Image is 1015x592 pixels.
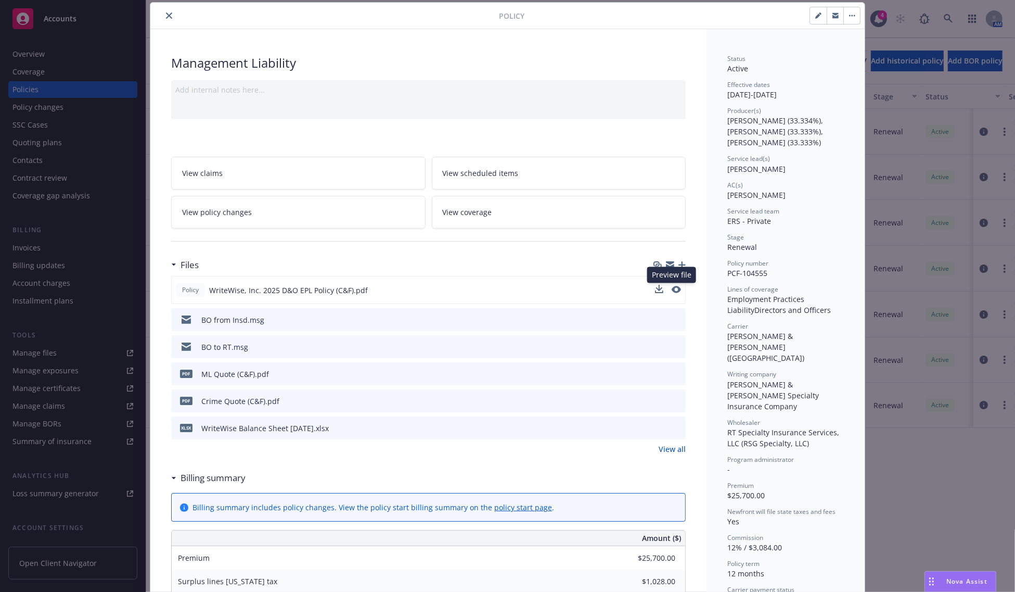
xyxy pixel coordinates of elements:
button: preview file [672,314,682,325]
span: Stage [727,233,744,242]
button: close [163,9,175,22]
a: policy start page [494,502,552,512]
h3: Billing summary [181,471,246,485]
a: View claims [171,157,426,190]
button: preview file [672,396,682,407]
span: ERS - Private [727,216,771,226]
span: [PERSON_NAME] & [PERSON_NAME] Specialty Insurance Company [727,380,821,411]
div: Billing summary [171,471,246,485]
input: 0.00 [614,550,682,566]
span: Service lead(s) [727,154,770,163]
span: $25,700.00 [727,490,765,500]
a: View all [659,444,686,455]
span: Yes [727,517,739,526]
span: Employment Practices Liability [727,294,806,315]
div: Management Liability [171,54,686,72]
div: Files [171,258,199,272]
div: BO to RT.msg [201,342,248,352]
span: WriteWise, Inc. 2025 D&O EPL Policy (C&F).pdf [209,285,368,296]
input: 0.00 [614,574,682,589]
div: Crime Quote (C&F).pdf [201,396,279,407]
span: Policy [499,10,524,21]
span: xlsx [180,424,192,432]
span: Policy number [727,259,768,268]
span: Effective dates [727,80,770,89]
span: Commission [727,533,763,542]
span: PCF-104555 [727,268,767,278]
span: Lines of coverage [727,285,778,294]
span: [PERSON_NAME] & [PERSON_NAME] ([GEOGRAPHIC_DATA]) [727,331,804,363]
span: Premium [178,553,210,563]
span: pdf [180,397,192,405]
div: Billing summary includes policy changes. View the policy start billing summary on the . [192,502,554,513]
span: Directors and Officers [754,305,831,315]
button: preview file [672,369,682,380]
span: 12% / $3,084.00 [727,543,782,552]
span: Wholesaler [727,418,760,427]
span: RT Specialty Insurance Services, LLC (RSG Specialty, LLC) [727,427,841,448]
div: Preview file [647,267,696,283]
button: download file [656,423,664,434]
span: Active [727,64,748,73]
div: Add internal notes here... [175,84,682,95]
span: Status [727,54,746,63]
span: AC(s) [727,181,743,190]
a: View scheduled items [432,157,686,190]
button: download file [656,369,664,380]
span: View scheduled items [443,168,519,179]
div: [DATE] - [DATE] [727,80,844,100]
span: Service lead team [727,207,779,216]
a: View coverage [432,196,686,229]
button: download file [656,396,664,407]
span: View coverage [443,207,492,218]
span: [PERSON_NAME] [727,190,786,200]
span: 12 months [727,569,764,578]
span: Policy [180,285,201,295]
button: download file [656,342,664,352]
span: Policy term [727,559,760,568]
span: pdf [180,370,192,377]
span: Writing company [727,370,776,379]
a: View policy changes [171,196,426,229]
div: Drag to move [925,572,938,591]
span: [PERSON_NAME] [727,164,786,174]
button: preview file [672,285,681,296]
button: preview file [672,286,681,293]
div: BO from Insd.msg [201,314,264,325]
span: View claims [182,168,223,179]
span: Newfront will file state taxes and fees [727,507,836,516]
button: preview file [672,342,682,352]
span: [PERSON_NAME] (33.334%), [PERSON_NAME] (33.333%), [PERSON_NAME] (33.333%) [727,116,825,147]
span: Surplus lines [US_STATE] tax [178,576,277,586]
div: ML Quote (C&F).pdf [201,369,269,380]
span: Producer(s) [727,106,761,115]
h3: Files [181,258,199,272]
span: Amount ($) [642,533,681,544]
button: download file [655,285,663,293]
span: Premium [727,481,754,490]
div: WriteWise Balance Sheet [DATE].xlsx [201,423,329,434]
span: Program administrator [727,455,794,464]
span: - [727,464,730,474]
button: download file [656,314,664,325]
span: Nova Assist [946,577,987,586]
button: Nova Assist [924,571,996,592]
button: preview file [672,423,682,434]
button: download file [655,285,663,296]
span: Carrier [727,322,748,331]
span: Renewal [727,242,757,252]
span: View policy changes [182,207,252,218]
